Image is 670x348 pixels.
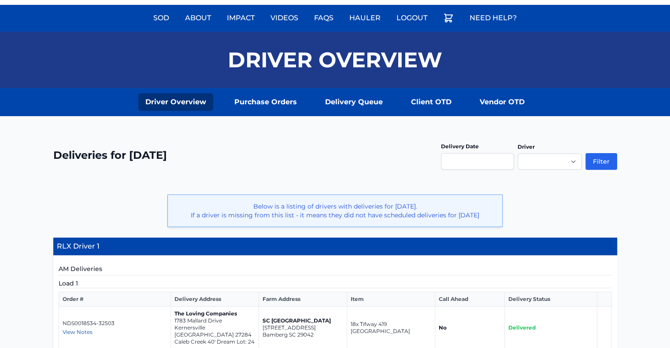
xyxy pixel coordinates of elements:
h5: Load 1 [59,279,612,288]
label: Driver [518,143,535,150]
a: About [180,7,216,29]
h2: Deliveries for [DATE] [53,148,167,162]
a: Hauler [344,7,386,29]
h4: RLX Driver 1 [53,238,617,256]
a: Client OTD [404,93,459,111]
a: Delivery Queue [318,93,390,111]
a: Driver Overview [138,93,213,111]
th: Delivery Address [170,292,259,307]
th: Item [347,292,435,307]
p: Kernersville [GEOGRAPHIC_DATA] 27284 [174,324,255,338]
h1: Driver Overview [228,49,442,70]
a: Vendor OTD [473,93,532,111]
p: [STREET_ADDRESS] [263,324,343,331]
a: Need Help? [464,7,522,29]
a: Videos [265,7,304,29]
a: Impact [222,7,260,29]
th: Call Ahead [435,292,504,307]
strong: No [439,324,447,331]
a: Purchase Orders [227,93,304,111]
p: The Loving Companies [174,310,255,317]
th: Order # [59,292,170,307]
th: Farm Address [259,292,347,307]
span: View Notes [63,329,93,335]
label: Delivery Date [441,143,479,150]
p: 1783 Mallard Drive [174,317,255,324]
h5: AM Deliveries [59,264,612,275]
p: NDS0018534-32503 [63,320,167,327]
p: SC [GEOGRAPHIC_DATA] [263,317,343,324]
a: Sod [148,7,174,29]
a: Logout [391,7,433,29]
button: Filter [585,153,617,170]
a: FAQs [309,7,339,29]
p: Below is a listing of drivers with deliveries for [DATE]. If a driver is missing from this list -... [175,202,495,220]
p: Caleb Creek 40' Dream Lot: 24 [174,338,255,345]
th: Delivery Status [504,292,597,307]
p: Bamberg SC 29042 [263,331,343,338]
span: Delivered [508,324,536,331]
